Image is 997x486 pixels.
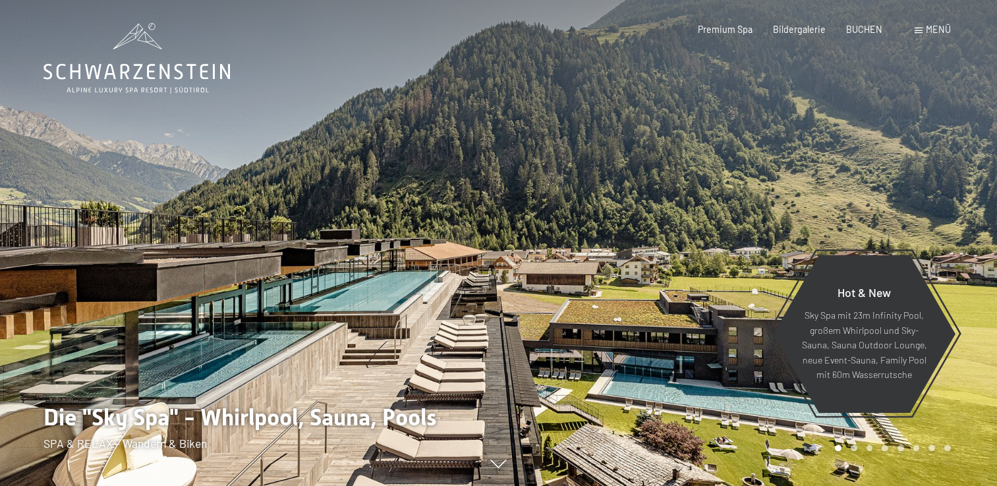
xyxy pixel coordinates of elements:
a: Bildergalerie [773,24,826,35]
div: Carousel Pagination [830,445,950,452]
a: Premium Spa [698,24,753,35]
div: Carousel Page 6 [913,445,920,452]
div: Carousel Page 8 [944,445,951,452]
div: Carousel Page 7 [928,445,935,452]
span: Hot & New [838,285,891,300]
a: BUCHEN [846,24,882,35]
div: Carousel Page 3 [867,445,873,452]
a: Hot & New Sky Spa mit 23m Infinity Pool, großem Whirlpool und Sky-Sauna, Sauna Outdoor Lounge, ne... [772,254,956,414]
div: Carousel Page 2 [851,445,857,452]
p: Sky Spa mit 23m Infinity Pool, großem Whirlpool und Sky-Sauna, Sauna Outdoor Lounge, neue Event-S... [801,308,927,383]
div: Carousel Page 4 [882,445,888,452]
div: Carousel Page 1 (Current Slide) [835,445,841,452]
div: Carousel Page 5 [897,445,904,452]
span: Menü [926,24,951,35]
